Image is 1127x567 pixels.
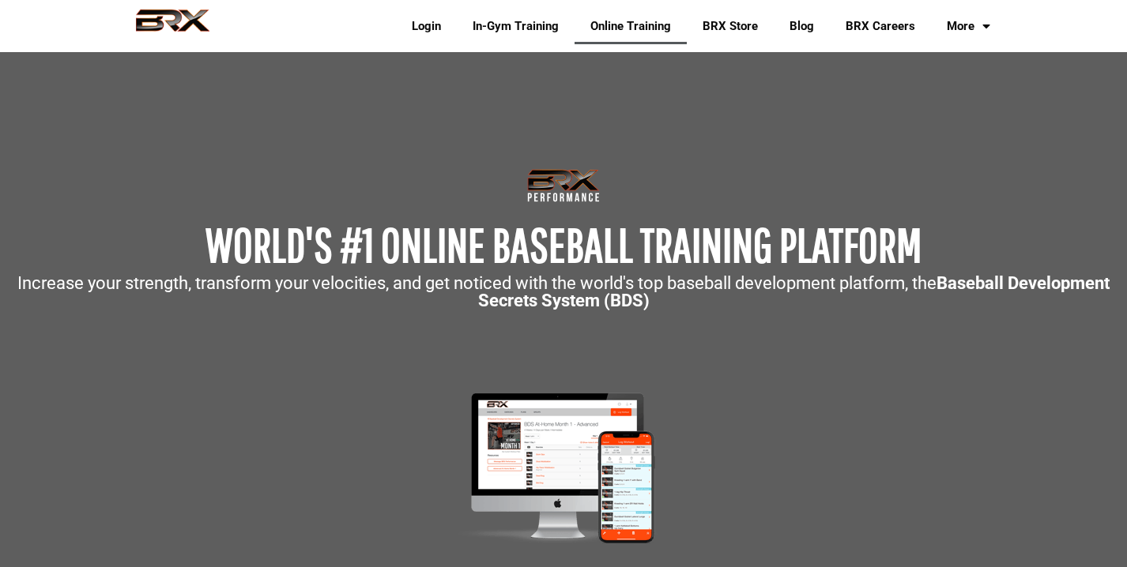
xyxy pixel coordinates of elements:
[121,9,224,43] img: BRX Performance
[774,8,830,44] a: Blog
[478,273,1110,310] strong: Baseball Development Secrets System (BDS)
[205,217,922,272] span: WORLD'S #1 ONLINE BASEBALL TRAINING PLATFORM
[439,389,689,547] img: Mockup-2-large
[384,8,1006,44] div: Navigation Menu
[931,8,1006,44] a: More
[687,8,774,44] a: BRX Store
[575,8,687,44] a: Online Training
[8,275,1119,310] p: Increase your strength, transform your velocities, and get noticed with the world's top baseball ...
[457,8,575,44] a: In-Gym Training
[830,8,931,44] a: BRX Careers
[396,8,457,44] a: Login
[525,166,602,205] img: Transparent-Black-BRX-Logo-White-Performance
